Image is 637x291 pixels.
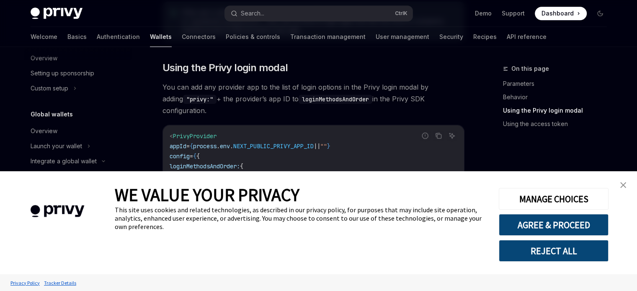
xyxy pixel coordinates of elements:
span: appId [170,142,186,150]
button: Toggle dark mode [593,7,607,20]
span: Ctrl K [395,10,407,17]
div: Setting up sponsorship [31,68,94,78]
img: dark logo [31,8,83,19]
span: { [196,152,200,160]
span: { [240,162,243,170]
div: Launch your wallet [31,141,82,151]
span: "" [320,142,327,150]
a: close banner [615,177,632,193]
a: Security [439,27,463,47]
button: REJECT ALL [499,240,609,262]
a: Parameters [503,77,614,90]
span: PrivyProvider [173,132,217,140]
img: close banner [620,182,626,188]
span: process [193,142,217,150]
span: Dashboard [542,9,574,18]
a: Tracker Details [42,276,78,290]
a: Using the access token [503,117,614,131]
span: You can add any provider app to the list of login options in the Privy login modal by adding + th... [162,81,464,116]
span: < [170,132,173,140]
a: Support [502,9,525,18]
a: Welcome [31,27,57,47]
code: "privy:" [183,95,217,104]
a: Wallets [150,27,172,47]
div: Integrate a global wallet [31,156,97,166]
div: This site uses cookies and related technologies, as described in our privacy policy, for purposes... [115,206,486,231]
span: loginMethodsAndOrder: [170,162,240,170]
a: Policies & controls [226,27,280,47]
span: = [190,152,193,160]
span: || [314,142,320,150]
span: . [230,142,233,150]
span: NEXT_PUBLIC_PRIVY_APP_ID [233,142,314,150]
span: On this page [511,64,549,74]
div: Search... [241,8,264,18]
button: Copy the contents from the code block [433,130,444,141]
a: Demo [475,9,492,18]
a: Overview [24,169,131,184]
span: Using the Privy login modal [162,61,288,75]
button: AGREE & PROCEED [499,214,609,236]
span: { [190,142,193,150]
button: Report incorrect code [420,130,431,141]
div: Overview [31,126,57,136]
button: Ask AI [446,130,457,141]
button: Search...CtrlK [225,6,413,21]
a: Dashboard [535,7,587,20]
span: . [217,142,220,150]
button: MANAGE CHOICES [499,188,609,210]
span: { [193,152,196,160]
a: Behavior [503,90,614,104]
span: config [170,152,190,160]
a: Recipes [473,27,497,47]
a: Authentication [97,27,140,47]
span: env [220,142,230,150]
h5: Global wallets [31,109,73,119]
a: Connectors [182,27,216,47]
a: Using the Privy login modal [503,104,614,117]
code: loginMethodsAndOrder [299,95,372,104]
a: API reference [507,27,547,47]
a: User management [376,27,429,47]
a: Privacy Policy [8,276,42,290]
img: company logo [13,193,102,229]
span: } [327,142,330,150]
span: WE VALUE YOUR PRIVACY [115,184,299,206]
a: Transaction management [290,27,366,47]
a: Overview [24,124,131,139]
div: Custom setup [31,83,68,93]
a: Basics [67,27,87,47]
a: Setting up sponsorship [24,66,131,81]
span: = [186,142,190,150]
